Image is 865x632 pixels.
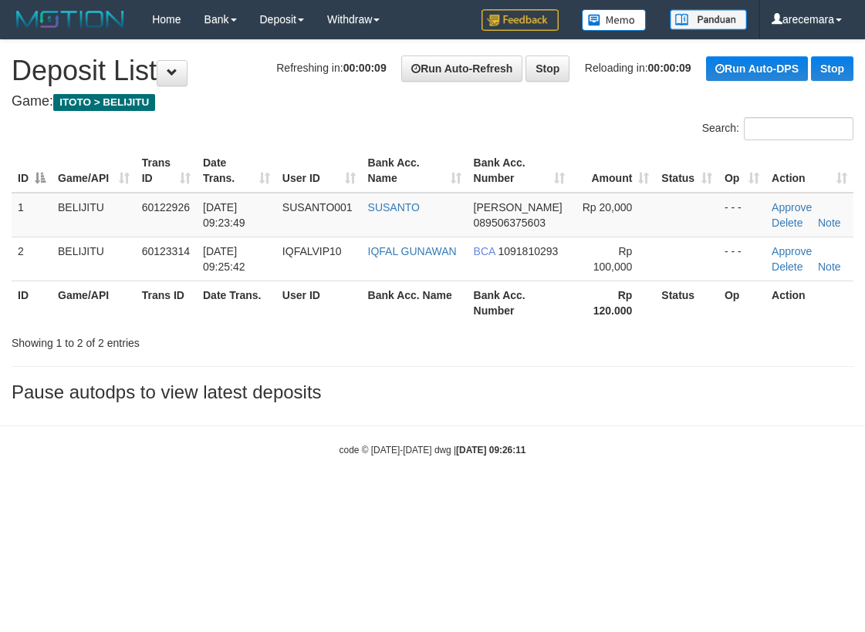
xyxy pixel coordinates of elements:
[282,201,353,213] span: SUSANTO001
[718,281,765,324] th: Op
[136,149,197,193] th: Trans ID: activate to sort column ascending
[744,117,853,140] input: Search:
[702,117,853,140] label: Search:
[571,281,655,324] th: Rp 120.000
[772,201,812,213] a: Approve
[670,9,747,30] img: panduan.png
[655,149,718,193] th: Status: activate to sort column ascending
[142,201,190,213] span: 60122926
[276,281,362,324] th: User ID
[276,62,386,74] span: Refreshing in:
[12,281,52,324] th: ID
[52,237,136,281] td: BELIJITU
[585,62,691,74] span: Reloading in:
[765,281,853,324] th: Action
[468,281,572,324] th: Bank Acc. Number
[368,245,457,257] a: IQFAL GUNAWAN
[498,245,558,257] span: Copy 1091810293 to clipboard
[811,56,853,81] a: Stop
[197,281,276,324] th: Date Trans.
[718,149,765,193] th: Op: activate to sort column ascending
[818,217,841,229] a: Note
[203,245,245,273] span: [DATE] 09:25:42
[12,329,349,351] div: Showing 1 to 2 of 2 entries
[12,94,853,109] h4: Game:
[12,55,853,86] h1: Deposit List
[12,149,52,193] th: ID: activate to sort column descending
[583,201,633,213] span: Rp 20,000
[282,245,342,257] span: IQFALVIP10
[340,445,526,456] small: code © [DATE]-[DATE] dwg |
[142,245,190,257] span: 60123314
[706,56,808,81] a: Run Auto-DPS
[276,149,362,193] th: User ID: activate to sort column ascending
[772,217,802,229] a: Delete
[571,149,655,193] th: Amount: activate to sort column ascending
[718,237,765,281] td: - - -
[593,245,633,273] span: Rp 100,000
[362,149,468,193] th: Bank Acc. Name: activate to sort column ascending
[525,55,569,82] a: Stop
[474,217,546,229] span: Copy 089506375603 to clipboard
[655,281,718,324] th: Status
[52,193,136,237] td: BELIJITU
[12,193,52,237] td: 1
[401,55,522,82] a: Run Auto-Refresh
[12,8,129,31] img: MOTION_logo.png
[772,261,802,273] a: Delete
[12,237,52,281] td: 2
[343,62,387,74] strong: 00:00:09
[52,149,136,193] th: Game/API: activate to sort column ascending
[12,382,853,402] h3: Pause autodps to view latest deposits
[203,201,245,229] span: [DATE] 09:23:49
[648,62,691,74] strong: 00:00:09
[197,149,276,193] th: Date Trans.: activate to sort column ascending
[362,281,468,324] th: Bank Acc. Name
[52,281,136,324] th: Game/API
[718,193,765,237] td: - - -
[136,281,197,324] th: Trans ID
[53,94,155,111] span: ITOTO > BELIJITU
[582,9,647,31] img: Button%20Memo.svg
[772,245,812,257] a: Approve
[368,201,420,213] a: SUSANTO
[468,149,572,193] th: Bank Acc. Number: activate to sort column ascending
[474,201,563,213] span: [PERSON_NAME]
[818,261,841,273] a: Note
[765,149,853,193] th: Action: activate to sort column ascending
[481,9,559,31] img: Feedback.jpg
[456,445,525,456] strong: [DATE] 09:26:11
[474,245,495,257] span: BCA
